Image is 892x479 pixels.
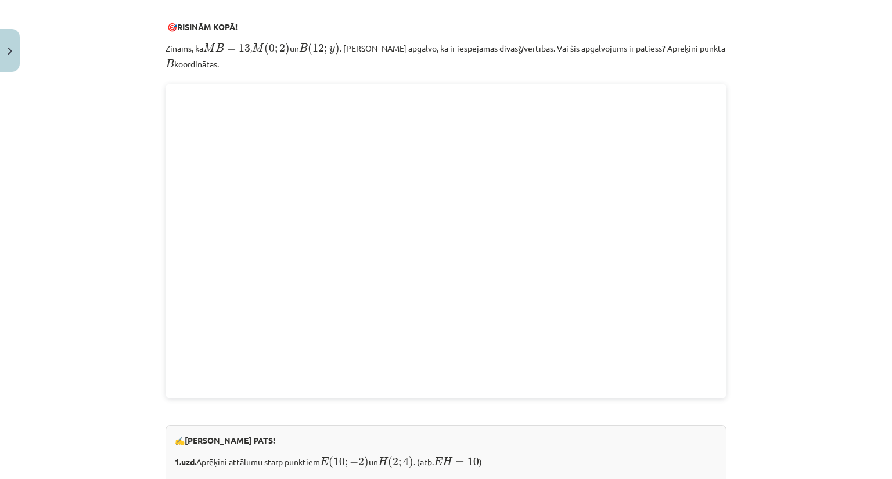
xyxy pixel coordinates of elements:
[345,460,348,467] span: ;
[215,43,224,52] span: B
[299,43,308,52] span: B
[175,434,717,447] p: ✍️
[285,43,290,55] span: )
[239,44,250,52] span: 13
[269,44,275,52] span: 0
[185,435,275,445] b: [PERSON_NAME] PATS!
[166,21,726,33] p: 🎯
[175,456,196,467] b: 1.uzd.
[279,44,285,52] span: 2
[252,43,264,52] span: M
[175,453,717,469] p: Aprēķini attālumu starp punktiem un . (atb. )
[409,456,413,469] span: )
[378,457,388,465] span: H
[329,456,333,469] span: (
[443,457,452,465] span: H
[329,46,335,54] span: y
[227,47,236,52] span: =
[333,458,345,466] span: 10
[320,457,329,465] span: E
[312,44,324,52] span: 12
[166,59,174,67] span: B
[264,43,269,55] span: (
[358,458,364,466] span: 2
[455,460,464,465] span: =
[434,457,443,465] span: E
[275,46,278,54] span: ;
[324,46,327,54] span: ;
[308,43,312,55] span: (
[364,456,369,469] span: )
[166,40,726,70] p: Zināms, ka , un . [PERSON_NAME] apgalvo, ka ir iespējamas divas vērtības. Vai šis apgalvojums ir ...
[203,43,215,52] span: M
[403,457,409,466] span: 4
[177,21,238,32] strong: RISINĀM KOPĀ!
[335,43,340,55] span: )
[393,458,398,466] span: 2
[398,460,401,467] span: ;
[518,46,524,54] span: y
[350,458,358,466] span: −
[388,456,393,469] span: (
[8,48,12,55] img: icon-close-lesson-0947bae3869378f0d4975bcd49f059093ad1ed9edebbc8119c70593378902aed.svg
[467,458,479,466] span: 10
